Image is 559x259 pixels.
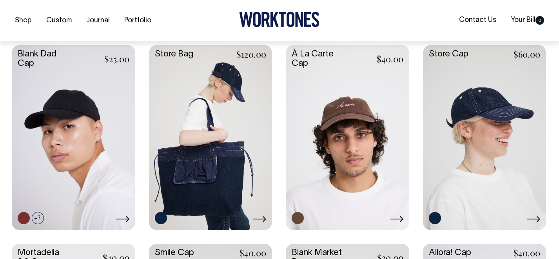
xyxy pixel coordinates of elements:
[121,14,154,27] a: Portfolio
[508,14,547,27] a: Your Bill0
[83,14,113,27] a: Journal
[43,14,75,27] a: Custom
[456,14,499,27] a: Contact Us
[535,16,544,25] span: 0
[12,14,35,27] a: Shop
[32,212,44,224] span: +7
